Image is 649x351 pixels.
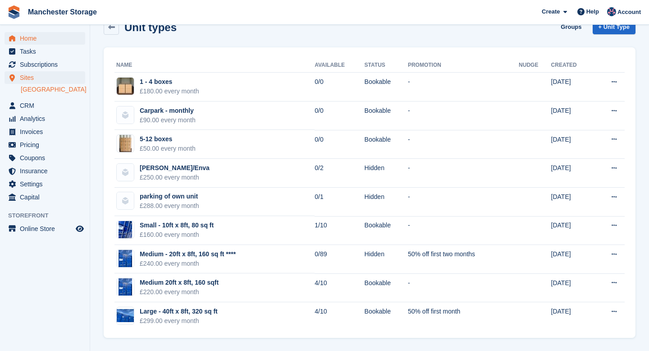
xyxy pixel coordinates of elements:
[315,216,364,245] td: 1/10
[551,216,594,245] td: [DATE]
[551,245,594,274] td: [DATE]
[5,125,85,138] a: menu
[140,144,196,153] div: £50.00 every month
[408,302,519,331] td: 50% off first month
[140,307,218,316] div: Large - 40ft x 8ft, 320 sq ft
[365,130,408,159] td: Bookable
[140,259,236,268] div: £240.00 every month
[315,159,364,188] td: 0/2
[140,87,199,96] div: £180.00 every month
[5,191,85,203] a: menu
[315,245,364,274] td: 0/89
[20,112,74,125] span: Analytics
[20,139,74,151] span: Pricing
[117,192,134,209] img: blank-unit-type-icon-ffbac7b88ba66c5e286b0e438baccc4b9c83835d4c34f86887a83fc20ec27e7b.svg
[586,7,599,16] span: Help
[551,73,594,102] td: [DATE]
[408,188,519,217] td: -
[5,139,85,151] a: menu
[8,211,90,220] span: Storefront
[365,159,408,188] td: Hidden
[315,302,364,331] td: 4/10
[315,58,364,73] th: Available
[119,278,132,296] img: IMG_1129.jpeg
[140,249,236,259] div: Medium - 20ft x 8ft, 160 sq ft ****
[140,163,210,173] div: [PERSON_NAME]/Enva
[5,32,85,45] a: menu
[365,245,408,274] td: Hidden
[124,21,177,33] h2: Unit types
[408,159,519,188] td: -
[365,302,408,331] td: Bookable
[119,221,132,239] img: IMG_1123.jpeg
[7,5,21,19] img: stora-icon-8386f47178a22dfd0bd8f6a31ec36ba5ce8667c1dd55bd0f319d3a0aa187defe.svg
[593,19,635,34] a: + Unit Type
[315,188,364,217] td: 0/1
[140,278,219,287] div: Medium 20ft x 8ft, 160 sqft
[24,5,101,19] a: Manchester Storage
[408,130,519,159] td: -
[315,273,364,302] td: 4/10
[5,178,85,190] a: menu
[140,230,214,240] div: £160.00 every month
[5,112,85,125] a: menu
[365,102,408,130] td: Bookable
[140,77,199,87] div: 1 - 4 boxes
[140,134,196,144] div: 5-12 boxes
[315,73,364,102] td: 0/0
[21,85,85,94] a: [GEOGRAPHIC_DATA]
[20,32,74,45] span: Home
[117,164,134,181] img: blank-unit-type-icon-ffbac7b88ba66c5e286b0e438baccc4b9c83835d4c34f86887a83fc20ec27e7b.svg
[5,222,85,235] a: menu
[315,102,364,130] td: 0/0
[117,309,134,322] img: IMG_1128.jpeg
[365,73,408,102] td: Bookable
[20,191,74,203] span: Capital
[20,71,74,84] span: Sites
[140,106,196,115] div: Carpark - monthly
[74,223,85,234] a: Preview store
[20,165,74,177] span: Insurance
[408,273,519,302] td: -
[20,125,74,138] span: Invoices
[408,58,519,73] th: Promotion
[20,178,74,190] span: Settings
[5,152,85,164] a: menu
[5,99,85,112] a: menu
[140,115,196,125] div: £90.00 every month
[519,58,551,73] th: Nudge
[551,130,594,159] td: [DATE]
[365,273,408,302] td: Bookable
[20,58,74,71] span: Subscriptions
[5,58,85,71] a: menu
[140,287,219,297] div: £220.00 every month
[5,165,85,177] a: menu
[408,73,519,102] td: -
[119,134,132,152] img: manchester-storage-12-boxes-mobile.jpg
[117,78,134,95] img: manchester-storage-4-boxes_compressed.jpg
[551,273,594,302] td: [DATE]
[20,45,74,58] span: Tasks
[20,99,74,112] span: CRM
[140,192,199,201] div: parking of own unit
[20,222,74,235] span: Online Store
[551,188,594,217] td: [DATE]
[117,106,134,124] img: blank-unit-type-icon-ffbac7b88ba66c5e286b0e438baccc4b9c83835d4c34f86887a83fc20ec27e7b.svg
[408,216,519,245] td: -
[551,102,594,130] td: [DATE]
[408,102,519,130] td: -
[140,221,214,230] div: Small - 10ft x 8ft, 80 sq ft
[557,19,585,34] a: Groups
[140,173,210,182] div: £250.00 every month
[114,58,315,73] th: Name
[542,7,560,16] span: Create
[551,58,594,73] th: Created
[140,201,199,211] div: £288.00 every month
[20,152,74,164] span: Coupons
[119,249,132,268] img: IMG_1129.jpeg
[617,8,641,17] span: Account
[365,58,408,73] th: Status
[365,188,408,217] td: Hidden
[5,71,85,84] a: menu
[551,302,594,331] td: [DATE]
